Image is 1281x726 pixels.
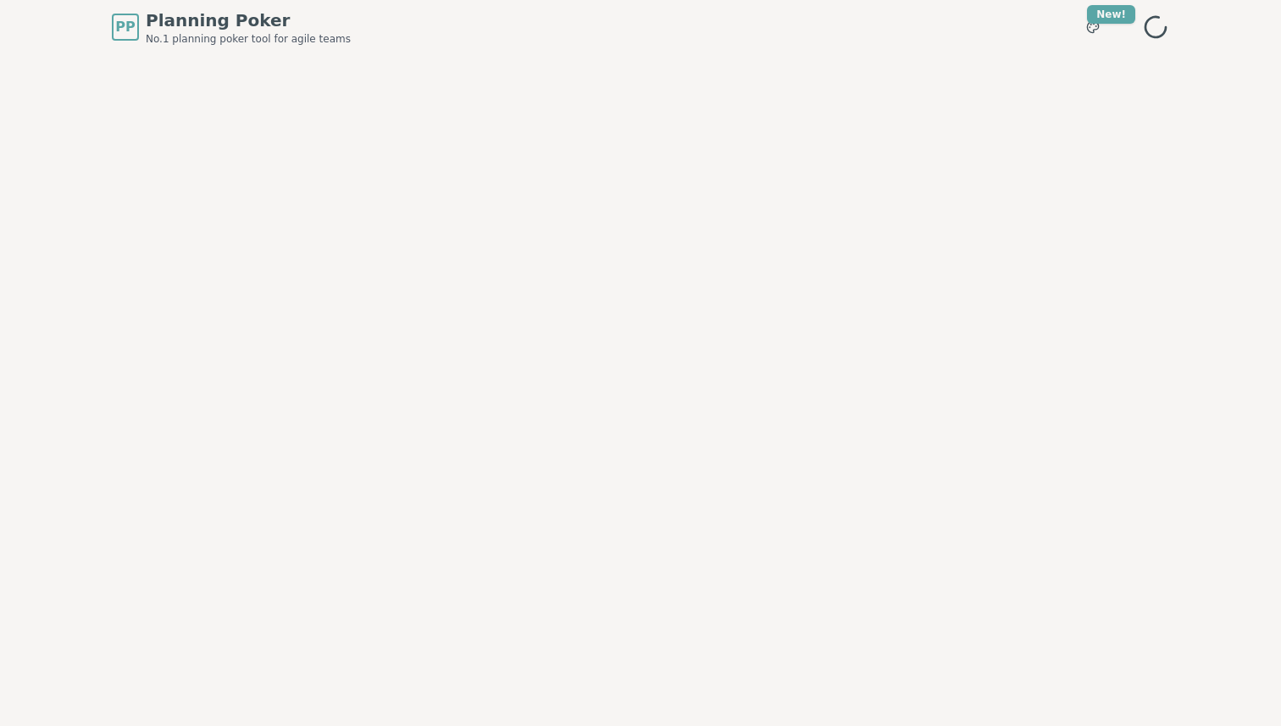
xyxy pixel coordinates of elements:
button: New! [1078,12,1108,42]
a: PPPlanning PokerNo.1 planning poker tool for agile teams [112,8,351,46]
span: Planning Poker [146,8,351,32]
span: PP [115,17,135,37]
div: New! [1087,5,1135,24]
span: No.1 planning poker tool for agile teams [146,32,351,46]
